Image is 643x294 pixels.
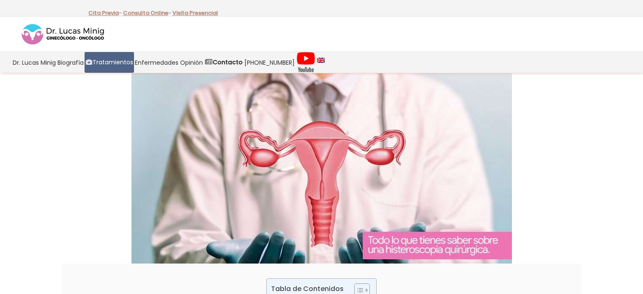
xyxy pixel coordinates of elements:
span: [PHONE_NUMBER] [244,58,295,67]
a: Consulta Online [123,9,168,17]
p: Tabla de Contenidos [271,284,344,294]
a: Opinión [179,52,204,73]
a: language english [316,52,326,73]
a: Contacto [204,52,244,73]
p: - [123,8,171,19]
a: Cita Previa [88,9,119,17]
img: Videos Youtube Ginecología [296,52,315,73]
span: Biografía [57,58,84,67]
a: [PHONE_NUMBER] [244,52,296,73]
p: - [88,8,122,19]
a: Dr. Lucas Minig [12,52,57,73]
a: Enfermedades [134,52,179,73]
img: Histeroscopia Quirúrgica en España [131,73,512,264]
span: Enfermedades [135,58,178,67]
strong: Contacto [213,58,243,66]
span: Opinión [180,58,203,67]
a: Visita Presencial [172,9,218,17]
span: Tratamientos [93,58,133,67]
a: Biografía [57,52,85,73]
img: language english [317,58,325,63]
a: Tratamientos [85,52,134,73]
span: Dr. Lucas Minig [13,58,56,67]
